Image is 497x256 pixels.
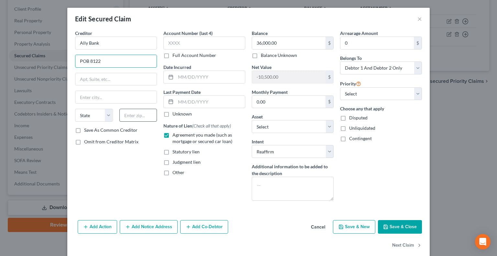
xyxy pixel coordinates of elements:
label: Priority [340,80,361,87]
div: $ [326,96,333,108]
input: XXXX [163,37,245,50]
label: Intent [252,138,264,145]
input: Apt, Suite, etc... [75,73,157,85]
span: Judgment lien [172,159,201,165]
span: Asset [252,114,263,119]
div: Open Intercom Messenger [475,234,491,250]
span: Other [172,170,184,175]
button: Add Notice Address [120,220,178,234]
label: Last Payment Date [163,89,201,95]
label: Arrearage Amount [340,30,378,37]
input: Search creditor by name... [75,37,157,50]
label: Nature of Lien [163,122,231,129]
button: Cancel [306,221,330,234]
input: 0.00 [252,71,326,83]
label: Additional information to be added to the description [252,163,334,177]
label: Full Account Number [172,52,216,59]
span: Disputed [349,115,368,120]
button: × [417,15,422,23]
label: Balance Unknown [261,52,297,59]
label: Date Incurred [163,64,191,71]
input: Enter city... [75,91,157,103]
span: Unliquidated [349,125,375,131]
input: 0.00 [252,37,326,49]
input: Enter zip... [119,109,157,122]
div: $ [326,37,333,49]
label: Unknown [172,111,192,117]
label: Balance [252,30,268,37]
input: MM/DD/YYYY [176,71,245,83]
div: $ [414,37,422,49]
label: Net Value [252,64,271,71]
input: 0.00 [340,37,414,49]
label: Choose any that apply [340,105,422,112]
span: Statutory lien [172,149,200,154]
span: Contingent [349,136,372,141]
input: Enter address... [75,55,157,67]
div: Edit Secured Claim [75,14,131,23]
div: $ [326,71,333,83]
button: Save & New [333,220,375,234]
label: Monthly Payment [252,89,288,95]
span: Belongs To [340,55,362,61]
label: Account Number (last 4) [163,30,213,37]
button: Save & Close [378,220,422,234]
input: 0.00 [252,96,326,108]
span: Creditor [75,30,92,36]
button: Next Claim [392,239,422,252]
span: (Check all that apply) [192,123,231,128]
input: MM/DD/YYYY [176,96,245,108]
button: Add Action [78,220,117,234]
span: Omit from Creditor Matrix [84,139,138,144]
label: Save As Common Creditor [84,127,138,133]
span: Agreement you made (such as mortgage or secured car loan) [172,132,232,144]
button: Add Co-Debtor [180,220,228,234]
